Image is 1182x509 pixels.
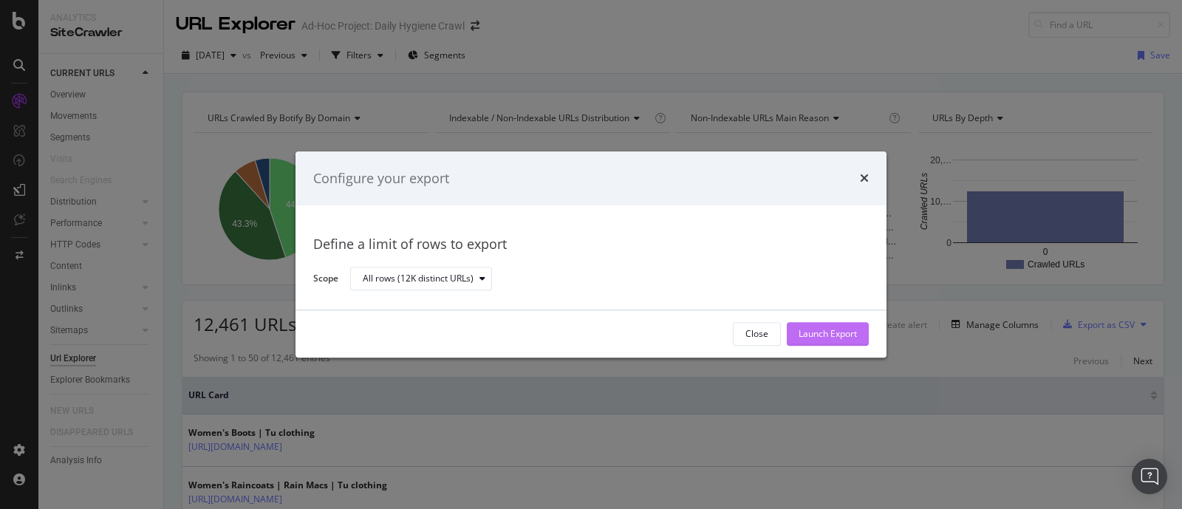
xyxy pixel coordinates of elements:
div: Launch Export [799,328,857,341]
label: Scope [313,272,338,288]
div: modal [295,151,886,358]
div: times [860,169,869,188]
div: Configure your export [313,169,449,188]
button: All rows (12K distinct URLs) [350,267,492,291]
div: Define a limit of rows to export [313,236,869,255]
button: Close [733,322,781,346]
div: All rows (12K distinct URLs) [363,275,474,284]
div: Open Intercom Messenger [1132,459,1167,494]
button: Launch Export [787,322,869,346]
div: Close [745,328,768,341]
